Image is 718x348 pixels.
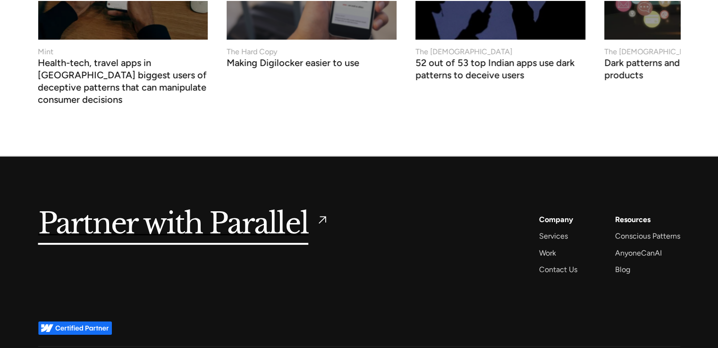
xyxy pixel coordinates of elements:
a: Contact Us [539,263,577,276]
a: Partner with Parallel [38,213,329,235]
a: Work [539,247,556,259]
div: Mint [38,46,53,58]
h3: 52 out of 53 top Indian apps use dark patterns to deceive users [415,59,585,81]
a: Conscious Patterns [615,230,680,242]
div: The [DEMOGRAPHIC_DATA] [415,46,512,58]
h5: Partner with Parallel [38,213,309,235]
div: The Hard Copy [227,46,277,58]
a: AnyoneCanAI [615,247,662,259]
a: Company [539,213,573,226]
h3: Health-tech, travel apps in [GEOGRAPHIC_DATA] biggest users of deceptive patterns that can manipu... [38,59,208,106]
div: Resources [615,213,650,226]
a: Blog [615,263,630,276]
a: Services [539,230,568,242]
h3: Making Digilocker easier to use [227,59,359,69]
